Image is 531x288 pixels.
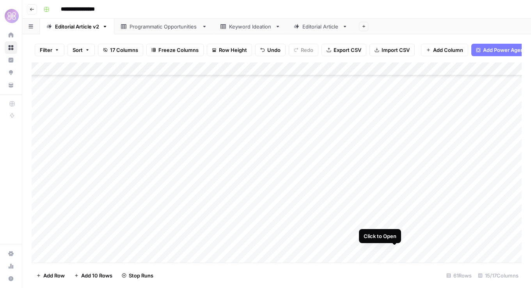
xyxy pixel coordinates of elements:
[369,44,415,56] button: Import CSV
[5,54,17,66] a: Insights
[67,44,95,56] button: Sort
[146,44,204,56] button: Freeze Columns
[73,46,83,54] span: Sort
[287,19,354,34] a: Editorial Article
[207,44,252,56] button: Row Height
[5,247,17,260] a: Settings
[334,46,361,54] span: Export CSV
[214,19,287,34] a: Keyword Ideation
[43,272,65,279] span: Add Row
[5,41,17,54] a: Browse
[5,66,17,79] a: Opportunities
[302,23,339,30] div: Editorial Article
[364,232,396,240] div: Click to Open
[443,269,475,282] div: 61 Rows
[421,44,468,56] button: Add Column
[32,269,69,282] button: Add Row
[5,79,17,91] a: Your Data
[382,46,410,54] span: Import CSV
[129,272,153,279] span: Stop Runs
[433,46,463,54] span: Add Column
[117,269,158,282] button: Stop Runs
[98,44,143,56] button: 17 Columns
[219,46,247,54] span: Row Height
[114,19,214,34] a: Programmatic Opportunities
[229,23,272,30] div: Keyword Ideation
[158,46,199,54] span: Freeze Columns
[289,44,318,56] button: Redo
[483,46,526,54] span: Add Power Agent
[5,260,17,272] a: Usage
[55,23,99,30] div: Editorial Article v2
[69,269,117,282] button: Add 10 Rows
[5,6,17,26] button: Workspace: HoneyLove
[81,272,112,279] span: Add 10 Rows
[130,23,199,30] div: Programmatic Opportunities
[35,44,64,56] button: Filter
[5,29,17,41] a: Home
[267,46,281,54] span: Undo
[5,9,19,23] img: HoneyLove Logo
[40,46,52,54] span: Filter
[301,46,313,54] span: Redo
[255,44,286,56] button: Undo
[5,272,17,285] button: Help + Support
[475,269,522,282] div: 15/17 Columns
[40,19,114,34] a: Editorial Article v2
[321,44,366,56] button: Export CSV
[110,46,138,54] span: 17 Columns
[471,44,530,56] button: Add Power Agent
